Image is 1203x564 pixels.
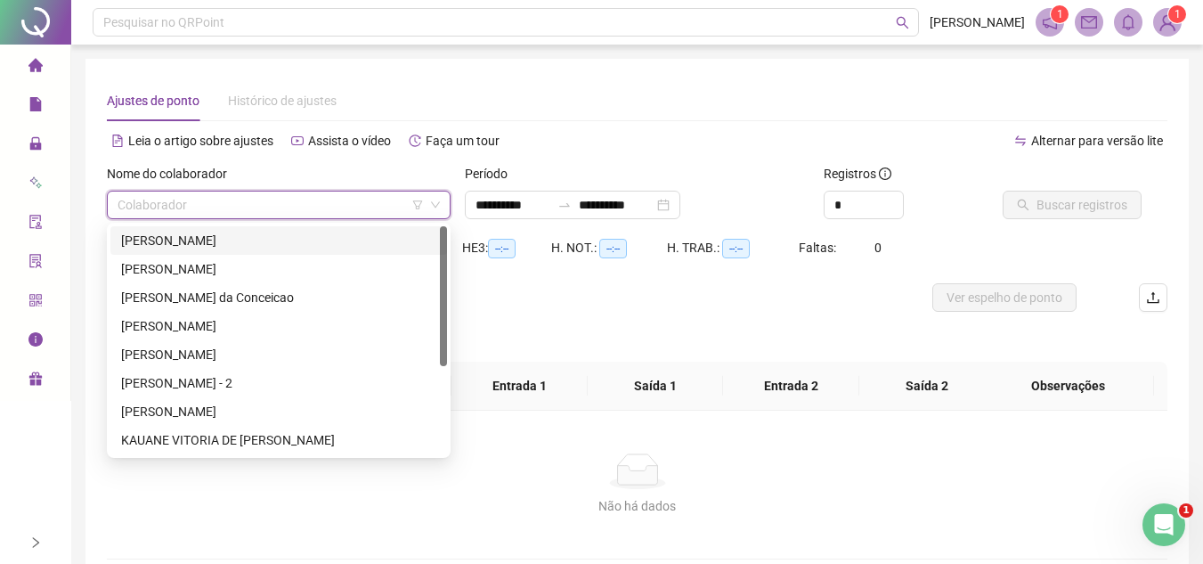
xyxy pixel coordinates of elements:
sup: Atualize o seu contato no menu Meus Dados [1168,5,1186,23]
img: 88860 [1154,9,1181,36]
span: --:-- [722,239,750,258]
span: lock [28,128,43,164]
span: 0 [874,241,882,255]
span: [PERSON_NAME] [930,12,1025,32]
span: info-circle [879,168,891,180]
div: [PERSON_NAME] - 2 [121,373,436,393]
span: audit [28,207,43,242]
div: [PERSON_NAME] [121,259,436,279]
span: search [896,16,909,29]
label: Nome do colaborador [107,164,239,184]
th: Entrada 1 [451,362,587,411]
div: [PERSON_NAME] [121,316,436,336]
button: Ver espelho de ponto [932,283,1077,312]
div: H. NOT.: [551,238,667,258]
div: [PERSON_NAME] [121,231,436,250]
span: upload [1146,290,1160,305]
span: notification [1042,14,1058,30]
span: 1 [1179,503,1193,518]
div: CRISLEI SANTOS DE OLIVEIRA [110,340,447,369]
span: down [430,200,441,210]
div: [PERSON_NAME] [121,402,436,421]
span: bell [1120,14,1136,30]
span: swap-right [557,198,572,212]
span: swap [1014,135,1027,147]
span: Observações [996,376,1140,396]
span: --:-- [488,239,516,258]
div: KAUANE VITORIA DE [PERSON_NAME] [121,430,436,450]
div: Caline Santos da Conceicao [110,283,447,312]
span: Ajustes de ponto [107,94,199,108]
span: filter [412,200,423,210]
span: file [28,89,43,125]
span: qrcode [28,285,43,321]
th: Saída 1 [588,362,723,411]
div: [PERSON_NAME] da Conceicao [121,288,436,307]
div: H. TRAB.: [667,238,800,258]
label: Período [465,164,519,184]
span: file-text [111,135,124,147]
span: Assista o vídeo [308,134,391,148]
span: Leia o artigo sobre ajustes [128,134,273,148]
div: [PERSON_NAME] [121,345,436,364]
div: Edila Santana de Souza - 2 [110,369,447,397]
span: Faltas: [799,241,839,255]
span: gift [28,364,43,399]
th: Entrada 2 [723,362,858,411]
span: home [28,50,43,86]
sup: 1 [1051,5,1069,23]
span: right [29,536,42,549]
span: Registros [824,164,891,184]
div: Andressa Lopes Moreira [110,255,447,283]
span: mail [1081,14,1097,30]
span: Alternar para versão lite [1031,134,1163,148]
div: AMANDA CRISTINA ARAÚJO DOS SANTOS [110,226,447,255]
span: 1 [1057,8,1063,20]
div: GLÓRIA MARIA FREITAS PEREIRA [110,397,447,426]
div: HE 3: [462,238,551,258]
button: Buscar registros [1003,191,1142,219]
span: Histórico de ajustes [228,94,337,108]
span: 1 [1175,8,1181,20]
div: Não há dados [128,496,1146,516]
div: Carolina Lima de Queiroz Santos [110,312,447,340]
span: to [557,198,572,212]
span: info-circle [28,324,43,360]
span: youtube [291,135,304,147]
th: Saída 2 [859,362,995,411]
th: Observações [981,362,1154,411]
iframe: Intercom live chat [1142,503,1185,546]
span: --:-- [599,239,627,258]
span: Faça um tour [426,134,500,148]
span: solution [28,246,43,282]
div: KAUANE VITORIA DE JESUS SOUSA [110,426,447,454]
span: history [409,135,421,147]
